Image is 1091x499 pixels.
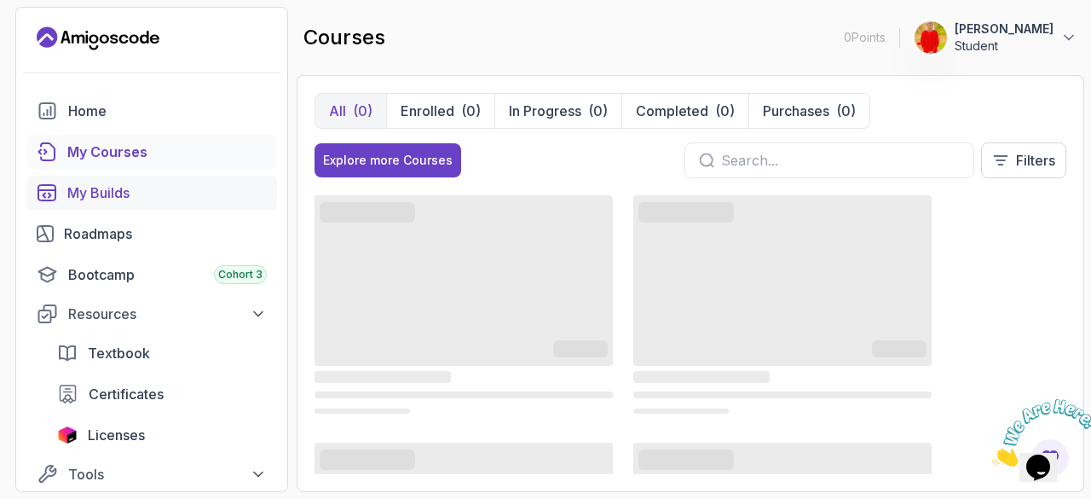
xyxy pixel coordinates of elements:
button: In Progress(0) [494,94,621,128]
a: builds [26,176,277,210]
span: Certificates [89,384,164,404]
button: Resources [26,299,277,329]
p: Filters [1016,150,1055,171]
a: home [26,94,277,128]
a: certificates [47,377,277,411]
button: Completed(0) [621,94,748,128]
div: Home [68,101,267,121]
button: user profile image[PERSON_NAME]Student [914,20,1077,55]
div: (0) [353,101,372,121]
p: 0 Points [844,29,886,46]
img: Chat attention grabber [7,7,113,74]
span: Textbook [88,343,150,363]
button: Filters [981,142,1066,178]
p: Completed [636,101,708,121]
div: (0) [836,101,856,121]
div: (0) [461,101,481,121]
span: ‌ [638,453,734,467]
button: All(0) [315,94,386,128]
a: bootcamp [26,258,277,292]
span: ‌ [315,409,410,414]
button: Enrolled(0) [386,94,494,128]
p: Enrolled [401,101,454,121]
div: Bootcamp [68,264,267,285]
div: card loading ui [633,192,932,419]
div: (0) [588,101,608,121]
span: ‌ [553,344,608,357]
div: My Builds [67,183,267,203]
div: Resources [68,304,267,324]
span: ‌ [315,195,613,366]
span: ‌ [633,371,770,383]
div: Roadmaps [64,223,267,244]
div: card loading ui [315,192,613,419]
span: ‌ [315,392,613,398]
span: ‌ [633,195,932,366]
img: jetbrains icon [57,426,78,444]
span: Licenses [88,425,145,445]
a: courses [26,135,277,169]
span: ‌ [320,453,415,467]
p: In Progress [509,101,581,121]
p: Purchases [763,101,829,121]
div: Explore more Courses [323,152,453,169]
div: My Courses [67,142,267,162]
a: textbook [47,336,277,370]
span: ‌ [320,206,415,219]
span: ‌ [633,409,729,414]
span: ‌ [872,344,926,357]
p: Student [955,38,1053,55]
h2: courses [303,24,385,51]
a: roadmaps [26,217,277,251]
button: Tools [26,459,277,490]
p: [PERSON_NAME] [955,20,1053,38]
div: (0) [715,101,735,121]
iframe: chat widget [985,392,1091,473]
button: Purchases(0) [748,94,869,128]
a: licenses [47,418,277,452]
span: ‌ [638,206,734,219]
span: ‌ [633,392,932,398]
button: Explore more Courses [315,143,461,177]
span: ‌ [315,371,451,383]
img: user profile image [915,21,947,54]
div: Tools [68,464,267,484]
a: Landing page [37,25,159,52]
span: Cohort 3 [218,268,263,281]
input: Search... [721,150,960,171]
p: All [329,101,346,121]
